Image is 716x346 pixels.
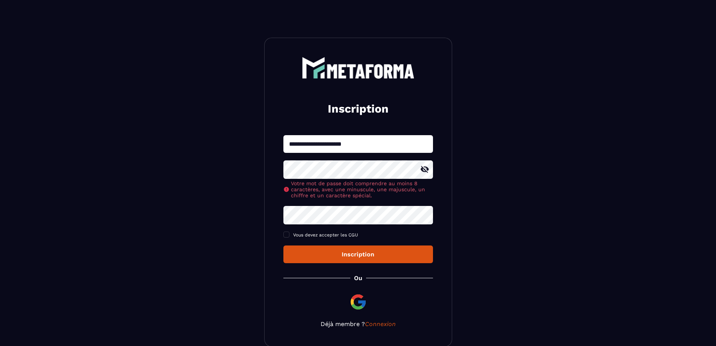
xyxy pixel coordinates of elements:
div: Inscription [289,251,427,258]
a: logo [283,57,433,79]
h2: Inscription [292,101,424,116]
span: Votre mot de passe doit comprendre au moins 8 caractères, avec une minuscule, une majuscule, un c... [291,180,433,198]
span: Vous devez accepter les CGU [293,232,358,238]
p: Ou [354,274,362,282]
img: google [349,293,367,311]
p: Déjà membre ? [283,320,433,328]
a: Connexion [365,320,396,328]
img: logo [302,57,415,79]
button: Inscription [283,245,433,263]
